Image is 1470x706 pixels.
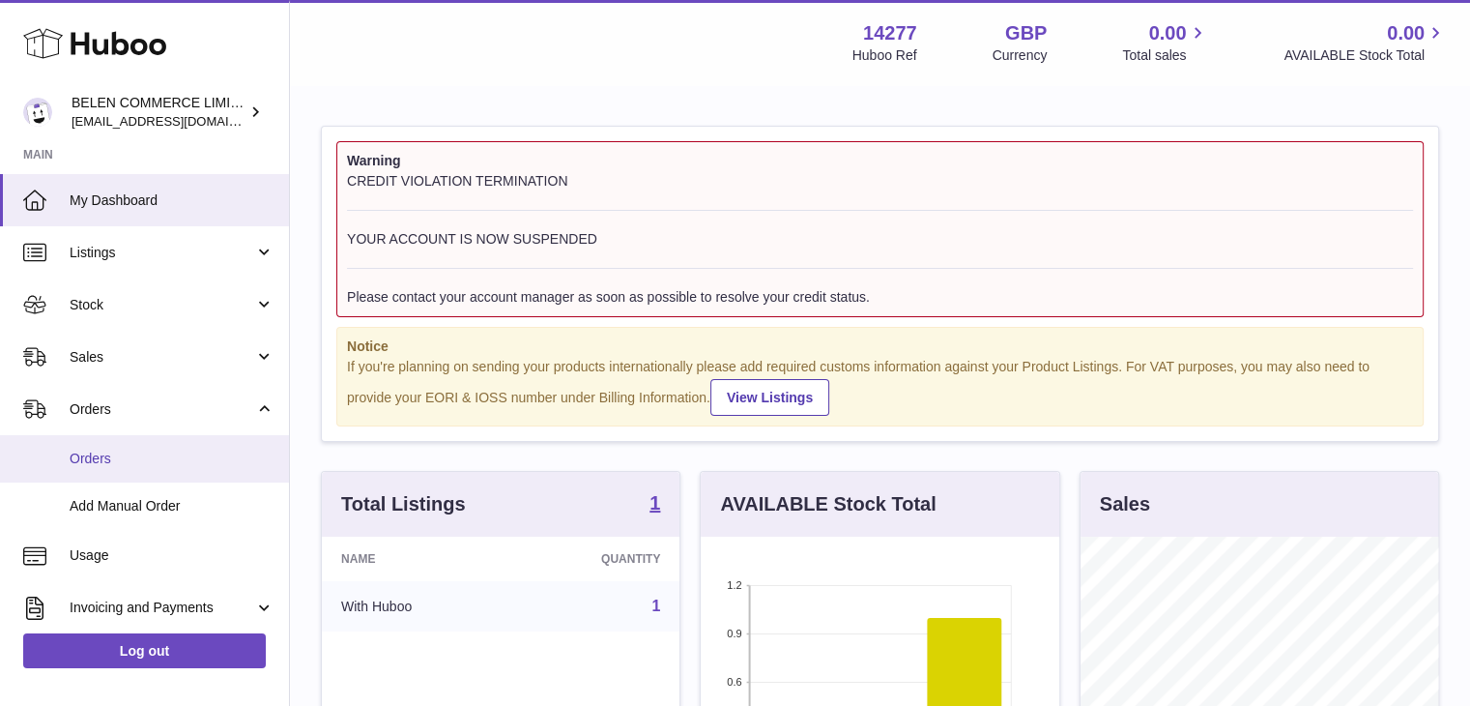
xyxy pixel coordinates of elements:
[70,599,254,617] span: Invoicing and Payments
[510,537,679,581] th: Quantity
[1122,20,1208,65] a: 0.00 Total sales
[23,633,266,668] a: Log out
[649,493,660,513] strong: 1
[347,338,1413,356] strong: Notice
[1100,491,1150,517] h3: Sales
[72,94,245,131] div: BELEN COMMERCE LIMITED
[649,493,660,516] a: 1
[710,379,829,416] a: View Listings
[72,113,284,129] span: [EMAIL_ADDRESS][DOMAIN_NAME]
[347,172,1413,307] div: CREDIT VIOLATION TERMINATION YOUR ACCOUNT IS NOW SUSPENDED Please contact your account manager as...
[341,491,466,517] h3: Total Listings
[728,676,742,688] text: 0.6
[863,20,917,46] strong: 14277
[70,191,274,210] span: My Dashboard
[1283,46,1447,65] span: AVAILABLE Stock Total
[70,348,254,367] span: Sales
[70,497,274,515] span: Add Manual Order
[70,244,254,262] span: Listings
[70,296,254,314] span: Stock
[1122,46,1208,65] span: Total sales
[70,450,274,468] span: Orders
[728,579,742,591] text: 1.2
[993,46,1048,65] div: Currency
[852,46,917,65] div: Huboo Ref
[70,546,274,565] span: Usage
[23,98,52,127] img: zenmindcoeu@gmail.com
[1149,20,1187,46] span: 0.00
[70,400,254,419] span: Orders
[1387,20,1425,46] span: 0.00
[651,598,660,614] a: 1
[1005,20,1047,46] strong: GBP
[347,152,1413,170] strong: Warning
[1283,20,1447,65] a: 0.00 AVAILABLE Stock Total
[322,537,510,581] th: Name
[347,358,1413,416] div: If you're planning on sending your products internationally please add required customs informati...
[728,628,742,639] text: 0.9
[322,581,510,632] td: With Huboo
[720,491,936,517] h3: AVAILABLE Stock Total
